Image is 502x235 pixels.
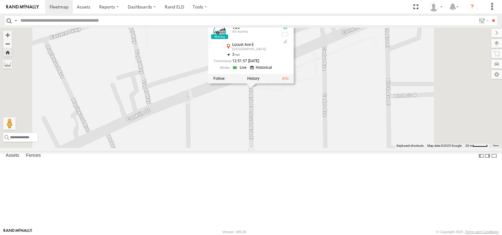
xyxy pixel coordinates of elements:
div: All Assets [232,30,276,34]
button: Map Scale: 20 m per 44 pixels [463,144,489,148]
div: [GEOGRAPHIC_DATA] [232,47,276,51]
div: Victor Calcano Jr [427,2,445,12]
img: rand-logo.svg [6,5,39,9]
div: Date/time of location update [213,59,276,63]
button: Zoom out [3,39,12,48]
span: Map data ©2025 Google [427,144,462,147]
a: View Historical Media Streams [250,65,274,71]
label: Fences [23,151,44,160]
div: © Copyright 2025 - [436,230,499,234]
label: View Asset History [247,76,259,80]
button: Zoom Home [3,48,12,57]
a: Visit our Website [3,229,32,235]
div: Locust Ave E [232,43,276,47]
label: Search Query [13,16,18,25]
span: 20 m [465,144,473,147]
label: Measure [3,60,12,68]
label: Dock Summary Table to the Right [484,151,491,160]
a: Terms [493,144,499,147]
label: Hide Summary Table [491,151,497,160]
label: Map Settings [491,70,502,79]
label: Assets [3,151,22,160]
div: Version: 306.00 [222,230,246,234]
a: View Asset Details [213,25,226,38]
button: Keyboard shortcuts [397,144,424,148]
div: Last Event GSM Signal Strength [281,39,289,44]
span: 3 [232,52,240,57]
div: Valid GPS Fix [281,25,289,30]
a: View Asset Details [282,76,289,80]
button: Drag Pegman onto the map to open Street View [3,117,16,130]
i: ? [467,2,477,12]
a: Terms and Conditions [465,230,499,234]
label: Dock Summary Table to the Left [478,151,484,160]
button: Zoom in [3,31,12,39]
label: Search Filter Options [476,16,490,25]
a: View Live Media Streams [232,65,248,71]
label: Realtime tracking of Asset [213,76,225,80]
div: No battery health information received from this device. [281,32,289,37]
